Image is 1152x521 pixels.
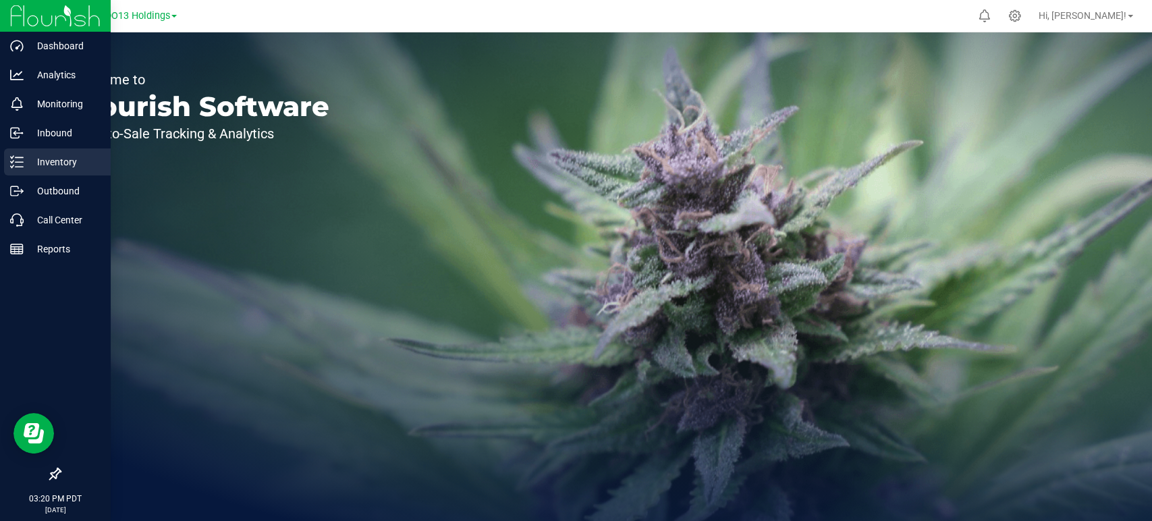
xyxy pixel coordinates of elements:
[10,213,24,227] inline-svg: Call Center
[10,126,24,140] inline-svg: Inbound
[1006,9,1023,22] div: Manage settings
[10,184,24,198] inline-svg: Outbound
[6,493,105,505] p: 03:20 PM PDT
[10,155,24,169] inline-svg: Inventory
[24,154,105,170] p: Inventory
[1039,10,1126,21] span: Hi, [PERSON_NAME]!
[24,183,105,199] p: Outbound
[73,127,329,140] p: Seed-to-Sale Tracking & Analytics
[24,38,105,54] p: Dashboard
[24,241,105,257] p: Reports
[24,212,105,228] p: Call Center
[10,242,24,256] inline-svg: Reports
[24,125,105,141] p: Inbound
[6,505,105,515] p: [DATE]
[10,39,24,53] inline-svg: Dashboard
[99,10,170,22] span: HDO13 Holdings
[73,93,329,120] p: Flourish Software
[10,68,24,82] inline-svg: Analytics
[73,73,329,86] p: Welcome to
[24,96,105,112] p: Monitoring
[10,97,24,111] inline-svg: Monitoring
[24,67,105,83] p: Analytics
[13,413,54,454] iframe: Resource center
